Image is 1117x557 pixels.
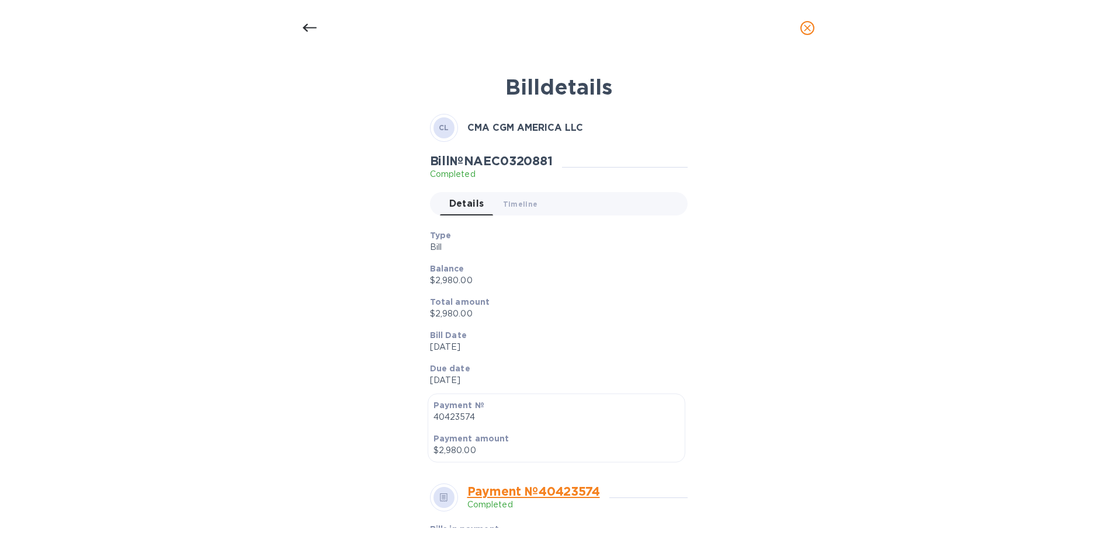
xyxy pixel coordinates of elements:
b: Bills in payment [430,524,499,534]
p: [DATE] [430,341,678,353]
b: Total amount [430,297,490,307]
button: close [793,14,821,42]
p: $2,980.00 [430,308,678,320]
p: 40423574 [433,411,679,423]
p: Completed [430,168,553,180]
p: Bill [430,241,678,253]
p: $2,980.00 [433,444,679,457]
p: Completed [467,499,600,511]
b: Balance [430,264,464,273]
h2: Bill № NAEC0320881 [430,154,553,168]
a: Payment № 40423574 [467,484,600,499]
b: Bill Date [430,330,467,340]
span: Timeline [503,198,538,210]
p: $2,980.00 [430,274,678,287]
b: Payment amount [433,434,509,443]
b: Due date [430,364,470,373]
span: Details [449,196,484,212]
p: [DATE] [430,374,678,387]
b: Payment № [433,401,484,410]
b: Bill details [505,74,612,100]
b: Type [430,231,452,240]
b: CL [439,123,449,132]
b: CMA CGM AMERICA LLC [467,122,583,133]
